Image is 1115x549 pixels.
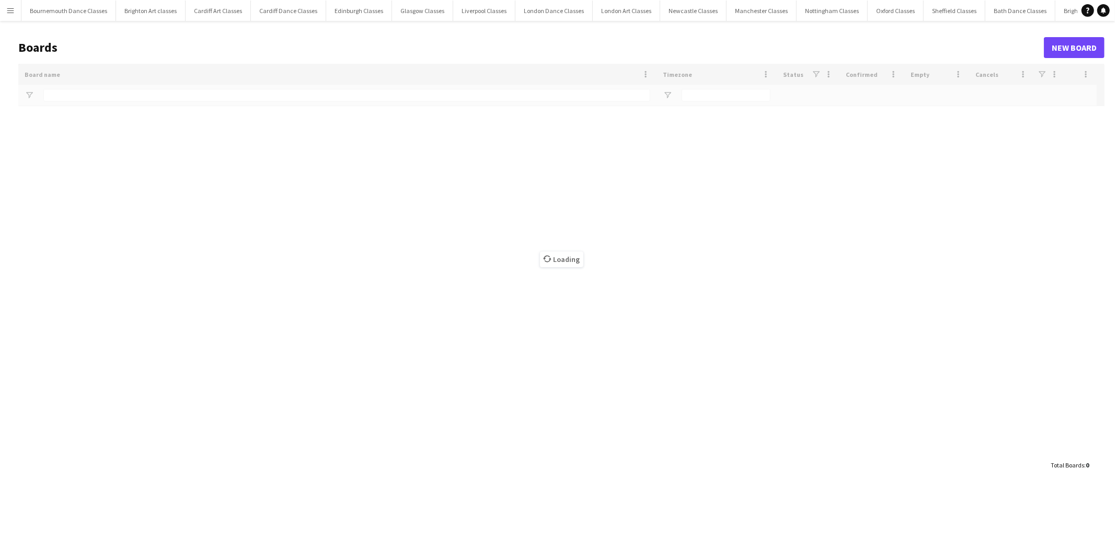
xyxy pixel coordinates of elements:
[660,1,727,21] button: Newcastle Classes
[797,1,868,21] button: Nottingham Classes
[515,1,593,21] button: London Dance Classes
[727,1,797,21] button: Manchester Classes
[453,1,515,21] button: Liverpool Classes
[924,1,985,21] button: Sheffield Classes
[540,251,583,267] span: Loading
[251,1,326,21] button: Cardiff Dance Classes
[116,1,186,21] button: Brighton Art classes
[186,1,251,21] button: Cardiff Art Classes
[392,1,453,21] button: Glasgow Classes
[1044,37,1105,58] a: New Board
[1051,455,1089,475] div: :
[326,1,392,21] button: Edinburgh Classes
[18,40,1044,55] h1: Boards
[868,1,924,21] button: Oxford Classes
[985,1,1055,21] button: Bath Dance Classes
[593,1,660,21] button: London Art Classes
[1086,461,1089,469] span: 0
[21,1,116,21] button: Bournemouth Dance Classes
[1051,461,1084,469] span: Total Boards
